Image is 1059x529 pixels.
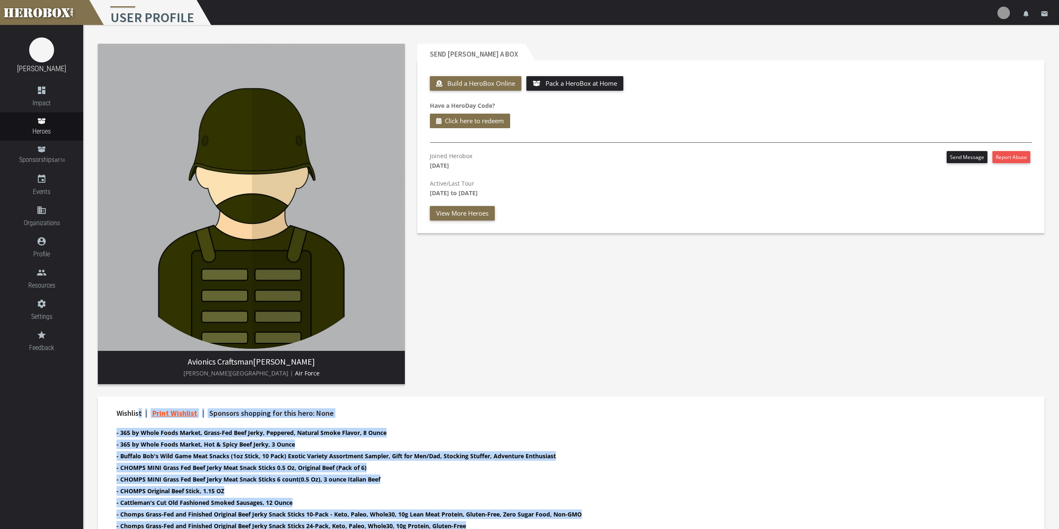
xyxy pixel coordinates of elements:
[430,76,521,91] button: Build a HeroBox Online
[29,37,54,62] img: image
[1022,10,1030,17] i: notifications
[117,498,1011,507] li: Cattleman's Cut Old Fashioned Smoked Sausages, 12 Ounce
[430,102,495,109] b: Have a HeroDay Code?
[992,151,1030,163] button: Report Abuse
[117,499,293,507] b: - Cattleman's Cut Old Fashioned Smoked Sausages, 12 Ounce
[445,116,504,126] span: Click here to redeem
[417,44,526,60] h2: Send [PERSON_NAME] a Box
[117,428,1011,437] li: 365 by Whole Foods Market, Grass-Fed Beef Jerky, Peppered, Natural Smoke Flavor, 8 Ounce
[117,440,295,448] b: - 365 by Whole Foods Market, Hot & Spicy Beef Jerky, 3 Ounce
[202,408,204,418] span: |
[997,7,1010,19] img: user-image
[430,189,478,197] b: [DATE] to [DATE]
[1041,10,1048,17] i: email
[117,409,1011,417] h4: Wishlist
[546,79,617,87] span: Pack a HeroBox at Home
[430,161,449,169] b: [DATE]
[104,357,398,366] h3: [PERSON_NAME]
[55,158,64,163] small: BETA
[447,79,515,87] span: Build a HeroBox Online
[117,474,1011,484] li: CHOMPS MINI Grass Fed Beef Jerky Meat Snack Sticks 6 count(0.5 Oz), 3 ounce Italian Beef
[947,151,987,163] button: Send Message
[184,369,293,377] span: [PERSON_NAME][GEOGRAPHIC_DATA] |
[117,486,1011,496] li: CHOMPS Original Beef Stick, 1.15 OZ
[17,64,66,73] a: [PERSON_NAME]
[430,114,510,128] button: Click here to redeem
[209,408,334,418] span: Sponsors shopping for this hero: None
[188,356,253,367] span: Avionics Craftsman
[117,464,367,472] b: - CHOMPS MINI Grass Fed Beef Jerky Meat Snack Sticks 0.5 Oz, Original Beef (Pack of 6)
[152,408,197,418] a: Print Wishlist
[117,487,224,495] b: - CHOMPS Original Beef Stick, 1.15 OZ
[117,452,556,460] b: - Buffalo Bob's Wild Game Meat Snacks (1oz Stick, 10 Pack) Exotic Variety Assortment Sampler, Gif...
[117,451,1011,461] li: Buffalo Bob's Wild Game Meat Snacks (1oz Stick, 10 Pack) Exotic Variety Assortment Sampler, Gift ...
[98,44,405,351] img: male.jpg
[117,509,1011,519] li: Chomps Grass-Fed and Finished Original Beef Jerky Snack Sticks 10-Pack - Keto, Paleo, Whole30, 10...
[430,151,472,170] p: Joined Herobox
[145,408,147,418] span: |
[430,206,495,221] button: View More Heroes
[526,76,623,91] button: Pack a HeroBox at Home
[117,463,1011,472] li: CHOMPS MINI Grass Fed Beef Jerky Meat Snack Sticks 0.5 Oz, Original Beef (Pack of 6)
[117,429,387,437] b: - 365 by Whole Foods Market, Grass-Fed Beef Jerky, Peppered, Natural Smoke Flavor, 8 Ounce
[117,510,582,518] b: - Chomps Grass-Fed and Finished Original Beef Jerky Snack Sticks 10-Pack - Keto, Paleo, Whole30, ...
[417,44,1044,233] section: Send David a Box
[295,369,320,377] span: Air Force
[117,440,1011,449] li: 365 by Whole Foods Market, Hot & Spicy Beef Jerky, 3 Ounce
[117,475,380,483] b: - CHOMPS MINI Grass Fed Beef Jerky Meat Snack Sticks 6 count(0.5 Oz), 3 ounce Italian Beef
[430,179,1032,198] p: Active/Last Tour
